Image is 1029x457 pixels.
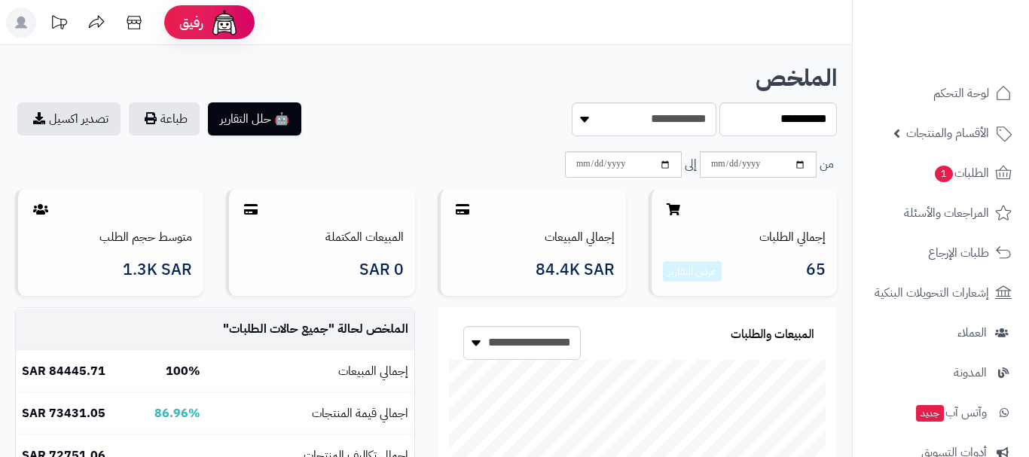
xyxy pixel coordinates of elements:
span: المدونة [954,362,987,383]
span: طلبات الإرجاع [928,242,989,264]
td: إجمالي المبيعات [206,351,414,392]
b: 86.96% [154,404,200,422]
a: إجمالي المبيعات [545,228,615,246]
span: إشعارات التحويلات البنكية [875,282,989,303]
button: طباعة [129,102,200,136]
a: طلبات الإرجاع [862,235,1020,271]
button: 🤖 حلل التقارير [208,102,301,136]
span: الطلبات [933,163,989,184]
a: تحديثات المنصة [40,8,78,41]
span: 0 SAR [359,261,404,279]
img: ai-face.png [209,8,240,38]
a: وآتس آبجديد [862,395,1020,431]
span: 65 [806,261,826,282]
b: 73431.05 SAR [22,404,105,422]
span: جديد [916,405,944,422]
b: الملخص [756,60,837,96]
td: اجمالي قيمة المنتجات [206,393,414,434]
a: إشعارات التحويلات البنكية [862,275,1020,311]
a: لوحة التحكم [862,75,1020,111]
span: 84.4K SAR [536,261,615,279]
a: متوسط حجم الطلب [99,228,192,246]
span: العملاء [957,322,987,343]
a: المدونة [862,355,1020,391]
h3: المبيعات والطلبات [731,328,814,342]
a: إجمالي الطلبات [759,228,826,246]
span: جميع حالات الطلبات [229,320,328,338]
a: الطلبات1 [862,155,1020,191]
b: 84445.71 SAR [22,362,105,380]
a: تصدير اكسيل [17,102,121,136]
b: 100% [166,362,200,380]
span: وآتس آب [914,402,987,423]
span: 1 [935,166,953,182]
span: الأقسام والمنتجات [906,123,989,144]
a: المراجعات والأسئلة [862,195,1020,231]
td: الملخص لحالة " " [206,309,414,350]
span: إلى [685,156,697,173]
a: عرض التقارير [668,264,716,279]
span: لوحة التحكم [933,83,989,104]
span: المراجعات والأسئلة [904,203,989,224]
span: 1.3K SAR [123,261,192,279]
span: من [820,156,834,173]
a: العملاء [862,315,1020,351]
span: رفيق [179,14,203,32]
a: المبيعات المكتملة [325,228,404,246]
